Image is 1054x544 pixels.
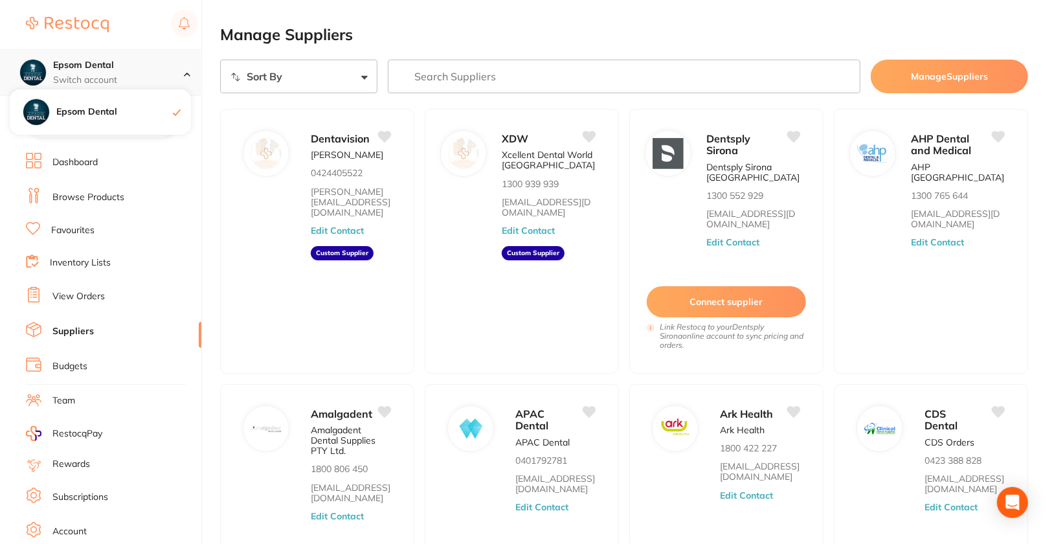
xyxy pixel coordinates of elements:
h4: Epsom Dental [56,106,173,119]
a: [EMAIL_ADDRESS][DOMAIN_NAME] [925,473,1004,494]
img: Restocq Logo [26,17,109,32]
a: Dashboard [52,156,98,169]
a: Favourites [51,224,95,237]
span: AHP Dental and Medical [911,132,971,157]
p: 0424405522 [311,168,363,178]
p: Ark Health [720,425,765,435]
a: RestocqPay [26,426,102,441]
img: Epsom Dental [23,99,49,125]
p: AHP [GEOGRAPHIC_DATA] [911,162,1004,183]
img: Ark Health [660,413,691,444]
a: [EMAIL_ADDRESS][DOMAIN_NAME] [311,482,390,503]
input: Search Suppliers [388,60,860,93]
a: Account [52,525,87,538]
a: Budgets [52,360,87,373]
button: Connect supplier [647,286,806,317]
img: AHP Dental and Medical [857,138,888,169]
a: [PERSON_NAME][EMAIL_ADDRESS][DOMAIN_NAME] [311,187,390,218]
h4: Epsom Dental [53,59,184,72]
a: Suppliers [52,325,94,338]
a: Rewards [52,458,90,471]
img: APAC Dental [455,413,486,444]
div: Open Intercom Messenger [997,487,1028,518]
aside: Custom Supplier [502,246,565,260]
button: Edit Contact [706,237,759,247]
h2: Manage Suppliers [220,26,1028,44]
button: Edit Contact [515,502,568,512]
img: RestocqPay [26,426,41,441]
a: Inventory Lists [50,256,111,269]
img: Dentavision [251,138,282,169]
img: Epsom Dental [20,60,46,85]
i: Link Restocq to your Dentsply Sirona online account to sync pricing and orders. [660,323,806,349]
p: Xcellent Dental World [GEOGRAPHIC_DATA] [502,150,595,170]
span: RestocqPay [52,427,102,440]
a: [EMAIL_ADDRESS][DOMAIN_NAME] [720,461,800,482]
a: [EMAIL_ADDRESS][DOMAIN_NAME] [911,209,1004,229]
a: [EMAIL_ADDRESS][DOMAIN_NAME] [515,473,595,494]
a: Subscriptions [52,491,108,504]
p: 1300 552 929 [706,190,763,201]
img: Amalgadent [251,413,282,444]
span: XDW [502,132,528,145]
img: XDW [448,138,479,169]
p: CDS Orders [925,437,974,448]
p: 1800 806 450 [311,464,368,474]
p: 1300 939 939 [502,179,559,189]
a: Team [52,394,75,407]
button: Edit Contact [502,225,555,236]
button: ManageSuppliers [871,60,1028,93]
p: Amalgadent Dental Supplies PTY Ltd. [311,425,390,456]
p: 1300 765 644 [911,190,968,201]
span: Ark Health [720,407,773,420]
p: 1800 422 227 [720,443,777,453]
span: CDS Dental [925,407,958,432]
span: Amalgadent [311,407,372,420]
a: Browse Products [52,191,124,204]
span: Dentavision [311,132,370,145]
span: Dentsply Sirona [706,132,750,157]
p: [PERSON_NAME] [311,150,383,160]
p: Dentsply Sirona [GEOGRAPHIC_DATA] [706,162,800,183]
button: Edit Contact [311,511,364,521]
p: 0423 388 828 [925,455,981,466]
a: View Orders [52,290,105,303]
img: CDS Dental [864,413,895,444]
span: APAC Dental [515,407,548,432]
p: Switch account [53,74,184,87]
p: 0401792781 [515,455,567,466]
a: [EMAIL_ADDRESS][DOMAIN_NAME] [502,197,595,218]
button: Edit Contact [925,502,978,512]
button: Edit Contact [720,490,773,501]
a: Restocq Logo [26,10,109,40]
p: APAC Dental [515,437,570,448]
a: [EMAIL_ADDRESS][DOMAIN_NAME] [706,209,800,229]
button: Edit Contact [911,237,964,247]
aside: Custom Supplier [311,246,374,260]
img: Dentsply Sirona [653,138,684,169]
button: Edit Contact [311,225,364,236]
